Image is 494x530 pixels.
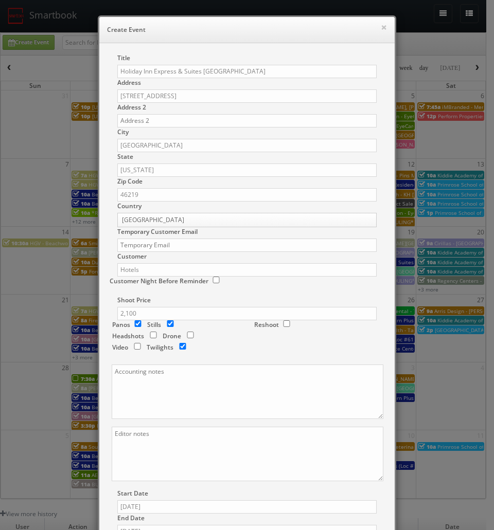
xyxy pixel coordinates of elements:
input: Shoot Price [117,307,377,320]
label: Reshoot [254,320,279,329]
label: Start Date [117,489,148,498]
label: Zip Code [117,177,143,186]
label: Customer [117,252,147,261]
span: [GEOGRAPHIC_DATA] [122,213,363,227]
input: Title [117,65,377,78]
label: Address 2 [117,103,146,112]
label: Twilights [147,343,173,352]
input: City [117,139,377,152]
label: Customer Night Before Reminder [110,277,208,285]
label: Headshots [112,332,144,340]
label: State [117,152,133,161]
button: × [381,24,387,31]
a: [GEOGRAPHIC_DATA] [117,213,377,227]
label: Video [112,343,128,352]
label: Panos [112,320,130,329]
input: Select a customer [117,263,377,277]
label: City [117,127,129,136]
h6: Create Event [107,25,387,35]
label: Address [117,78,141,87]
label: Title [117,53,130,62]
label: Country [117,202,142,210]
label: Stills [147,320,161,329]
input: select a date [117,500,377,514]
label: Drone [163,332,181,340]
input: Address 2 [117,114,377,127]
input: Address [117,89,377,103]
label: End Date [117,514,145,522]
label: Temporary Customer Email [117,227,198,236]
input: Select a state [117,163,377,177]
input: Zip Code [117,188,377,202]
label: Shoot Price [117,296,151,304]
input: Temporary Email [117,239,377,252]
